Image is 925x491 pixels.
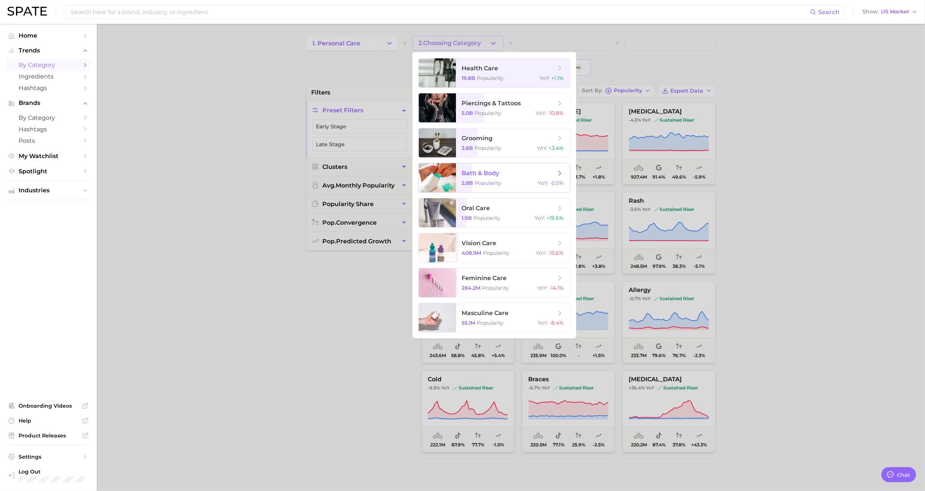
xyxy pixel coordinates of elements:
span: 55.1m [462,320,476,326]
span: YoY : [538,285,548,291]
a: by Category [6,59,91,71]
span: Industries [19,187,78,194]
a: My Watchlist [6,150,91,162]
span: Brands [19,100,78,106]
span: Posts [19,137,78,144]
a: by Category [6,112,91,123]
span: grooming [462,135,493,142]
span: Onboarding Videos [19,402,78,409]
span: health care [462,65,498,72]
span: YoY : [537,145,548,151]
span: Popularity [477,75,504,81]
a: Settings [6,451,91,462]
span: oral care [462,205,490,212]
span: vision care [462,240,497,247]
span: -14.1% [549,285,564,291]
span: My Watchlist [19,153,78,160]
span: Popularity [477,320,504,326]
button: ShowUS Market [861,7,919,17]
span: YoY : [536,250,547,256]
img: SPATE [7,7,47,16]
a: Ingredients [6,71,91,82]
span: by Category [19,61,78,68]
span: feminine care [462,275,507,282]
span: -15.6% [548,250,564,256]
span: Search [818,9,839,16]
span: -8.4% [550,320,564,326]
span: piercings & tattoos [462,100,521,107]
span: 408.9m [462,250,482,256]
a: Spotlight [6,166,91,177]
span: 19.8b [462,75,476,81]
span: Home [19,32,78,39]
button: Brands [6,97,91,109]
button: Trends [6,45,91,56]
a: Product Releases [6,430,91,441]
a: Hashtags [6,123,91,135]
span: Show [862,10,879,14]
span: -0.5% [550,180,564,186]
span: 5.0b [462,110,473,116]
input: Search here for a brand, industry, or ingredient [70,6,810,18]
span: 3.8b [462,145,473,151]
span: +1.1% [552,75,564,81]
span: Popularity [475,110,502,116]
span: Log Out [19,468,87,475]
a: Posts [6,135,91,147]
a: Hashtags [6,82,91,94]
span: +3.4% [549,145,564,151]
span: Ingredients [19,73,78,80]
span: Trends [19,47,78,54]
span: Hashtags [19,126,78,133]
a: Log out. Currently logged in with e-mail dgauld@soldejaneiro.com. [6,466,91,485]
span: 1.9b [462,215,472,221]
span: Popularity [482,285,509,291]
span: bath & body [462,170,500,177]
span: Help [19,417,78,424]
span: US Market [881,10,909,14]
span: Spotlight [19,168,78,175]
span: 2.8b [462,180,473,186]
span: +19.6% [547,215,564,221]
span: YoY : [536,110,546,116]
span: Hashtags [19,84,78,92]
span: by Category [19,114,78,121]
span: Popularity [483,250,510,256]
span: -10.8% [548,110,564,116]
span: Product Releases [19,432,78,439]
span: 284.2m [462,285,481,291]
span: Settings [19,453,78,460]
button: Industries [6,185,91,196]
ul: 2.Choosing Category [412,52,576,338]
span: YoY : [540,75,550,81]
span: YoY : [538,320,548,326]
span: Popularity [474,215,501,221]
span: YoY : [535,215,545,221]
a: Onboarding Videos [6,400,91,411]
span: Popularity [475,180,502,186]
a: Help [6,415,91,426]
span: Popularity [475,145,502,151]
span: YoY : [538,180,549,186]
span: masculine care [462,309,509,317]
a: Home [6,30,91,41]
